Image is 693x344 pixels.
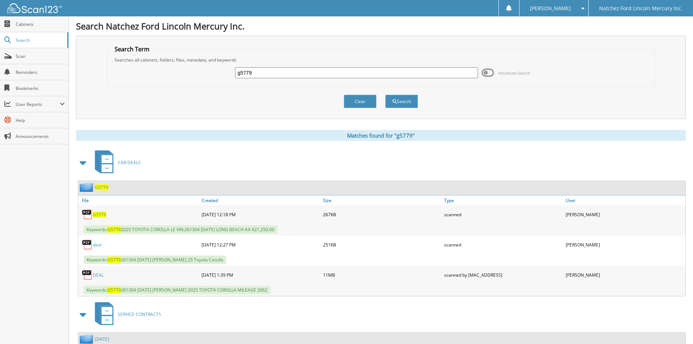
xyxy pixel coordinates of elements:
a: G5779 [95,184,108,190]
a: Size [321,195,443,205]
h1: Search Natchez Ford Lincoln Mercury Inc. [76,20,686,32]
div: [DATE] 1:39 PM [200,268,321,282]
div: Matches found for "g5779" [76,130,686,141]
span: Bookmarks [16,85,65,91]
span: Scan [16,53,65,59]
span: Announcements [16,133,65,139]
a: File [78,195,200,205]
span: G5779 [107,257,121,263]
img: PDF.png [82,269,93,280]
span: Reminders [16,69,65,75]
legend: Search Term [111,45,153,53]
div: scanned by [MAC_ADDRESS] [442,268,564,282]
div: [PERSON_NAME] [564,207,685,222]
a: CAR DEALS [91,148,141,177]
span: User Reports [16,101,60,107]
img: PDF.png [82,209,93,220]
div: Searches all cabinets, folders, files, metadata, and keywords [111,57,651,63]
a: [DATE] [95,336,109,342]
a: G5779 [93,211,106,218]
div: 267KB [321,207,443,222]
a: Created [200,195,321,205]
span: Keywords: 261304 [DATE] [PERSON_NAME] 2025 TOYOTA COROLLA MILEAGE 2662 [84,286,270,294]
iframe: Chat Widget [657,309,693,344]
span: SERVICE CONTRACTS [118,311,161,317]
span: Cabinets [16,21,65,27]
span: [PERSON_NAME] [530,6,571,11]
img: folder2.png [80,335,95,344]
div: 11MB [321,268,443,282]
span: G5779 [107,287,121,293]
span: Natchez Ford Lincoln Mercury Inc. [599,6,682,11]
div: [PERSON_NAME] [564,237,685,252]
a: SERVICE CONTRACTS [91,300,161,329]
button: Clear [344,95,377,108]
button: Search [385,95,418,108]
div: scanned [442,207,564,222]
a: Type [442,195,564,205]
img: folder2.png [80,183,95,192]
span: CAR DEALS [118,159,141,166]
span: Keywords: 261304 [DATE] [PERSON_NAME] 25 Toyota Corolla [84,256,226,264]
span: Advanced Search [498,70,530,76]
div: [PERSON_NAME] [564,268,685,282]
a: DEAL [93,272,104,278]
a: User [564,195,685,205]
span: G5779 [107,226,121,233]
a: deal [93,242,101,248]
span: Search [16,37,64,43]
img: scan123-logo-white.svg [7,3,62,13]
div: [DATE] 12:18 PM [200,207,321,222]
div: 251KB [321,237,443,252]
div: [DATE] 12:27 PM [200,237,321,252]
img: PDF.png [82,239,93,250]
span: Help [16,117,65,123]
span: Keywords: 2025 TOYOTA COROLLA LE VIN:261304 [DATE] LONG BEACH AA $21,250.00 [84,225,277,234]
div: scanned [442,237,564,252]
